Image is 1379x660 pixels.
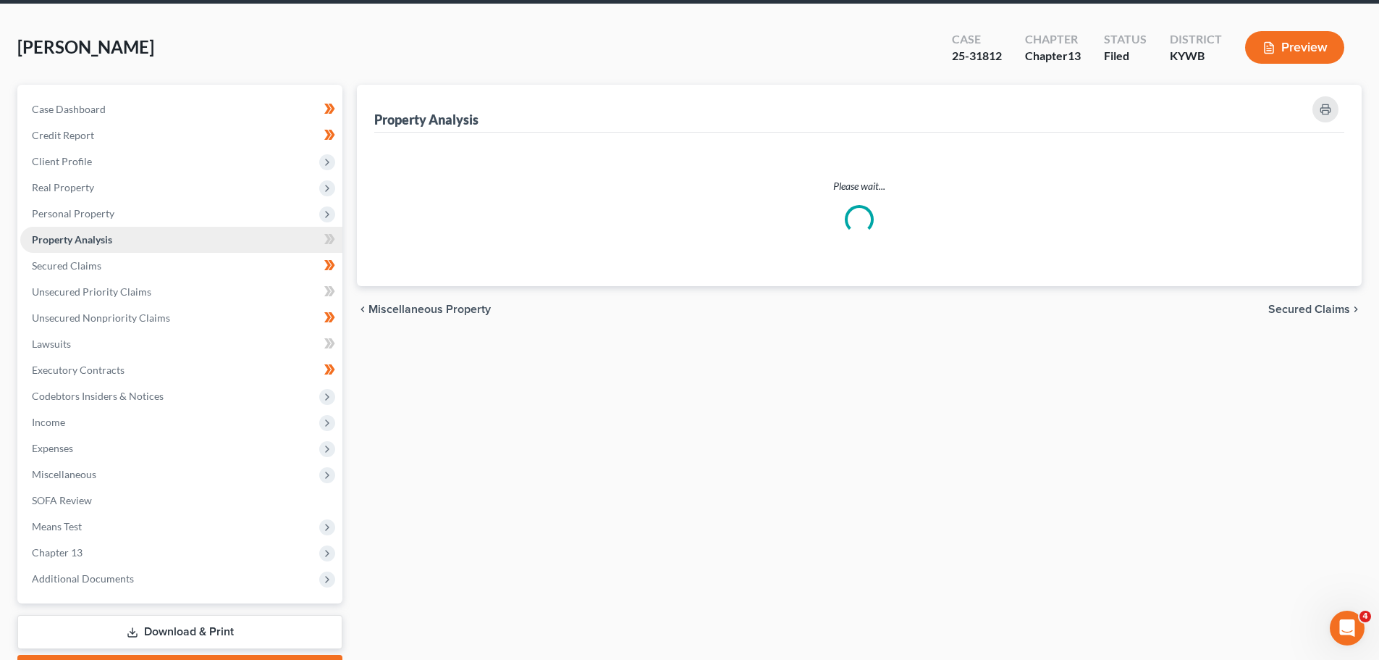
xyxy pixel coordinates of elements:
[1025,48,1081,64] div: Chapter
[32,285,151,298] span: Unsecured Priority Claims
[32,103,106,115] span: Case Dashboard
[1359,611,1371,622] span: 4
[32,207,114,220] span: Personal Property
[32,312,170,324] span: Unsecured Nonpriority Claims
[32,494,92,506] span: SOFA Review
[952,48,1002,64] div: 25-31812
[1170,31,1222,48] div: District
[20,279,342,305] a: Unsecured Priority Claims
[20,253,342,279] a: Secured Claims
[32,468,96,480] span: Miscellaneous
[1350,304,1362,315] i: chevron_right
[1068,49,1081,62] span: 13
[20,122,342,149] a: Credit Report
[32,416,65,428] span: Income
[32,520,82,532] span: Means Test
[20,331,342,357] a: Lawsuits
[32,364,125,376] span: Executory Contracts
[32,546,83,559] span: Chapter 13
[32,259,101,272] span: Secured Claims
[357,304,368,315] i: chevron_left
[374,111,478,128] div: Property Analysis
[1245,31,1344,64] button: Preview
[1268,304,1350,315] span: Secured Claims
[1170,48,1222,64] div: KYWB
[1104,48,1147,64] div: Filed
[357,304,491,315] button: chevron_left Miscellaneous Property
[32,181,94,193] span: Real Property
[32,390,164,402] span: Codebtors Insiders & Notices
[1268,304,1362,315] button: Secured Claims chevron_right
[17,615,342,649] a: Download & Print
[20,357,342,383] a: Executory Contracts
[32,233,112,246] span: Property Analysis
[1025,31,1081,48] div: Chapter
[32,338,71,350] span: Lawsuits
[20,305,342,331] a: Unsecured Nonpriority Claims
[32,155,92,167] span: Client Profile
[20,488,342,514] a: SOFA Review
[368,304,491,315] span: Miscellaneous Property
[20,96,342,122] a: Case Dashboard
[17,36,154,57] span: [PERSON_NAME]
[32,572,134,585] span: Additional Documents
[20,227,342,253] a: Property Analysis
[952,31,1002,48] div: Case
[32,442,73,454] span: Expenses
[1104,31,1147,48] div: Status
[32,129,94,141] span: Credit Report
[386,179,1333,193] p: Please wait...
[1330,611,1365,646] iframe: Intercom live chat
